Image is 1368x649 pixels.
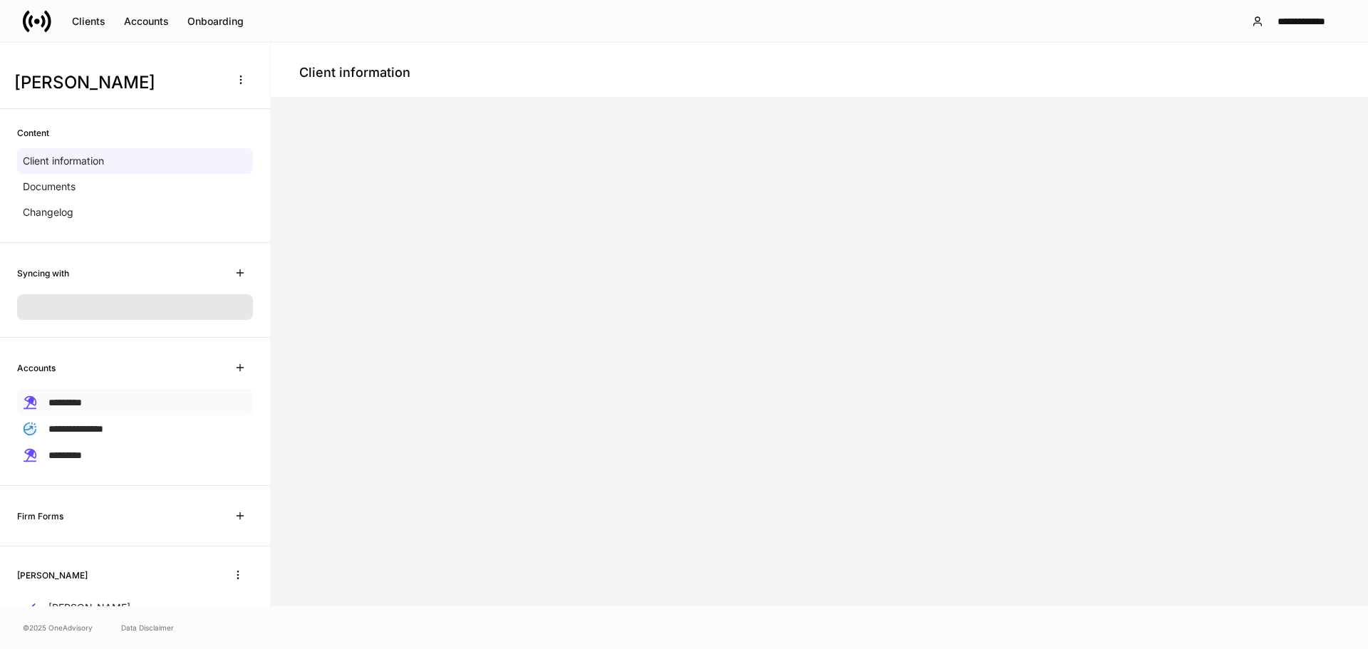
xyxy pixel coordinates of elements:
[124,16,169,26] div: Accounts
[299,64,410,81] h4: Client information
[17,174,253,199] a: Documents
[17,266,69,280] h6: Syncing with
[17,148,253,174] a: Client information
[178,10,253,33] button: Onboarding
[48,601,130,615] p: [PERSON_NAME]
[14,71,220,94] h3: [PERSON_NAME]
[17,199,253,225] a: Changelog
[17,509,63,523] h6: Firm Forms
[121,622,174,633] a: Data Disclaimer
[17,126,49,140] h6: Content
[63,10,115,33] button: Clients
[23,622,93,633] span: © 2025 OneAdvisory
[187,16,244,26] div: Onboarding
[23,180,76,194] p: Documents
[17,361,56,375] h6: Accounts
[17,595,253,621] a: [PERSON_NAME]
[72,16,105,26] div: Clients
[17,568,88,582] h6: [PERSON_NAME]
[23,154,104,168] p: Client information
[23,205,73,219] p: Changelog
[115,10,178,33] button: Accounts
